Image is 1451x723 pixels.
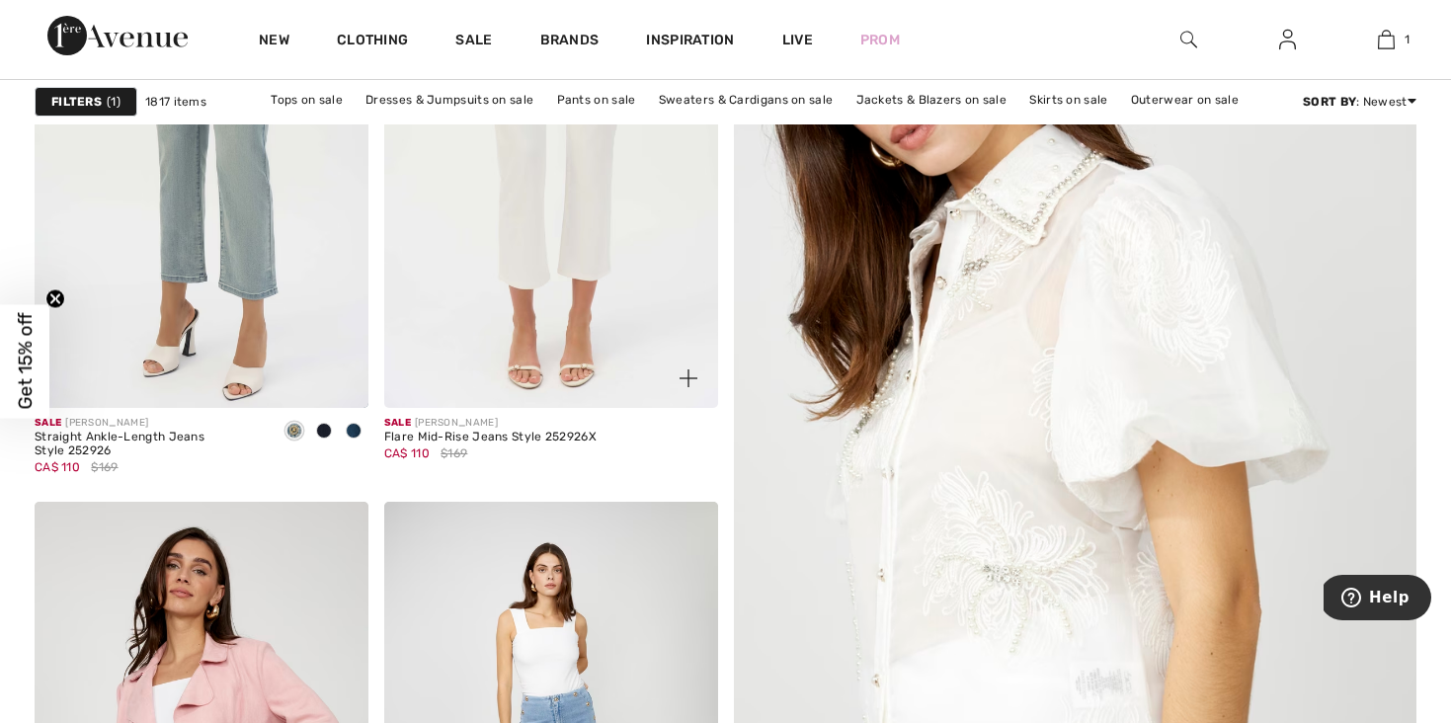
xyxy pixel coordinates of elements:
img: My Bag [1378,28,1395,51]
a: Tops on sale [261,87,353,113]
div: [PERSON_NAME] [35,416,264,431]
a: Jackets & Blazers on sale [846,87,1017,113]
span: Sale [384,417,411,429]
span: Inspiration [646,32,734,52]
div: LIGHT BLUE DENIM [280,416,309,448]
div: DARK DENIM BLUE [309,416,339,448]
a: Live [782,30,813,50]
div: Denim Medium Blue [339,416,368,448]
div: [PERSON_NAME] [384,416,597,431]
a: Pants on sale [547,87,646,113]
a: Outerwear on sale [1121,87,1249,113]
a: Prom [860,30,900,50]
span: $169 [91,458,118,476]
strong: Filters [51,93,102,111]
span: Get 15% off [14,313,37,410]
span: 1 [1405,31,1410,48]
a: Sign In [1263,28,1312,52]
span: Sale [35,417,61,429]
a: Clothing [337,32,408,52]
span: CA$ 110 [384,446,430,460]
img: 1ère Avenue [47,16,188,55]
a: Skirts on sale [1019,87,1117,113]
span: CA$ 110 [35,460,80,474]
a: Dresses & Jumpsuits on sale [356,87,543,113]
img: My Info [1279,28,1296,51]
span: 1817 items [145,93,206,111]
a: New [259,32,289,52]
img: search the website [1180,28,1197,51]
div: : Newest [1303,93,1416,111]
a: 1 [1337,28,1434,51]
iframe: Opens a widget where you can find more information [1324,575,1431,624]
strong: Sort By [1303,95,1356,109]
a: Sale [455,32,492,52]
div: Flare Mid-Rise Jeans Style 252926X [384,431,597,444]
img: plus_v2.svg [680,369,697,387]
a: Sweaters & Cardigans on sale [649,87,843,113]
span: $169 [441,444,467,462]
span: 1 [107,93,121,111]
button: Close teaser [45,289,65,309]
a: Brands [540,32,600,52]
div: Straight Ankle-Length Jeans Style 252926 [35,431,264,458]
